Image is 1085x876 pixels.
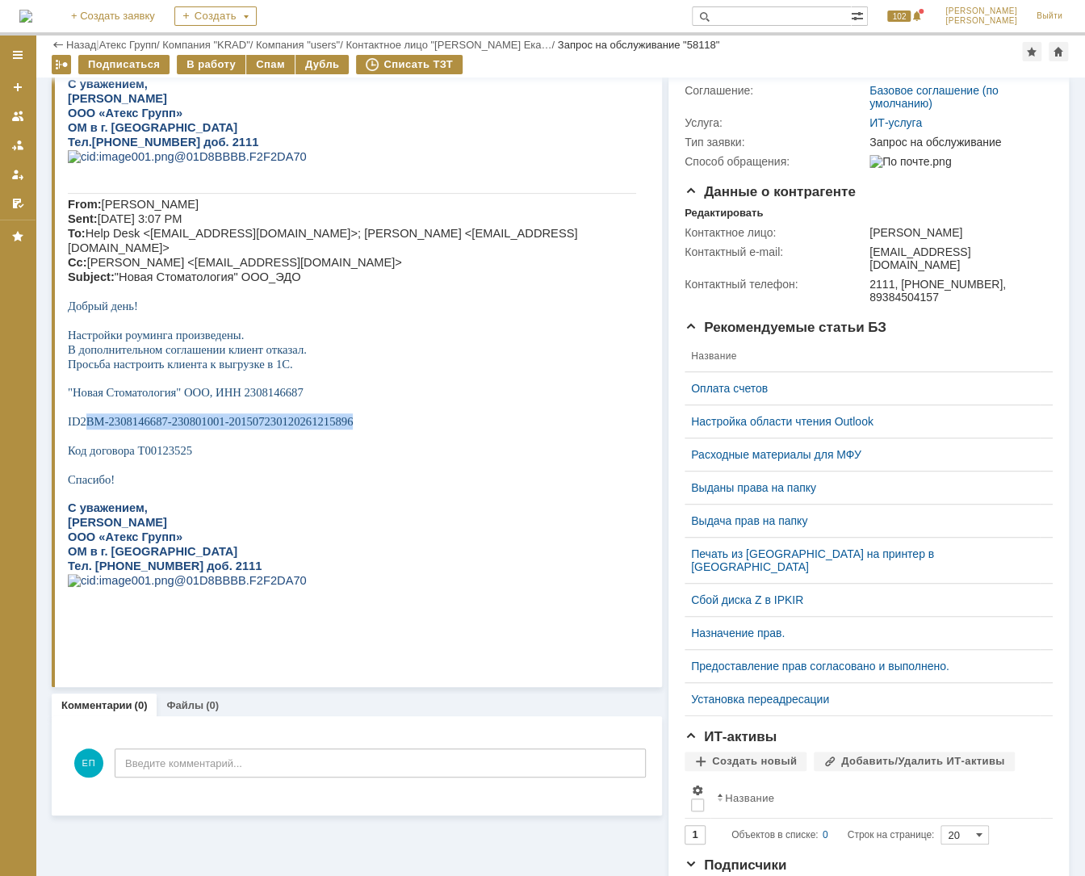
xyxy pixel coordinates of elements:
a: Назад [66,39,96,51]
div: / [162,39,256,51]
a: Оплата счетов [691,382,1033,395]
div: Добавить в избранное [1022,42,1041,61]
a: Файлы [166,699,203,711]
a: Расходные материалы для МФУ [691,448,1033,461]
a: Предоставление прав согласовано и выполнено. [691,660,1033,673]
a: Компания "KRAD" [162,39,249,51]
div: / [346,39,557,51]
span: [PERSON_NAME] [945,6,1017,16]
span: [PHONE_NUMBER] доб. 2111 [24,204,191,217]
div: Создать [174,6,257,26]
div: [EMAIL_ADDRESS][DOMAIN_NAME] [869,245,1045,271]
div: [PERSON_NAME] [869,226,1045,239]
img: По почте.png [869,155,951,168]
a: Заявки в моей ответственности [5,132,31,158]
div: / [99,39,163,51]
th: Название [710,778,1040,819]
div: Работа с массовостью [52,55,71,74]
div: (0) [206,699,219,711]
a: Установка переадресации [691,693,1033,706]
span: Расширенный поиск [851,7,867,23]
span: ? [292,88,299,101]
div: 2111, [PHONE_NUMBER], 89384504157 [869,278,1045,304]
th: Название [685,341,1040,372]
div: | [96,38,98,50]
span: ID [280,88,292,101]
span: Настройки [691,784,704,797]
span: 2BM-2308146687-230801001-201507230120261215896 [12,484,285,497]
a: Выдача прав на папку [691,514,1033,527]
div: Контактный телефон: [685,278,866,291]
div: 0 [823,825,828,845]
a: Настройка области чтения Outlook [691,415,1033,428]
a: Назначение прав. [691,627,1033,639]
span: Данные о контрагенте [685,184,856,199]
span: ЕП [74,748,103,778]
div: (0) [135,699,148,711]
span: Объектов в списке: [731,829,818,840]
span: Подписчики [685,857,786,873]
i: Строк на странице: [731,825,934,845]
div: Название [725,792,774,804]
a: Атекс Групп [99,39,157,51]
a: Печать из [GEOGRAPHIC_DATA] на принтер в [GEOGRAPHIC_DATA] [691,547,1033,573]
a: Выданы права на папку [691,481,1033,494]
a: Мои согласования [5,191,31,216]
div: Запрос на обслуживание [869,136,1045,149]
div: Запрос на обслуживание "58118" [558,39,720,51]
a: ИТ-услуга [869,116,922,129]
a: Компания "users" [256,39,340,51]
div: Способ обращения: [685,155,866,168]
span: 102 [887,10,911,22]
a: Контактное лицо "[PERSON_NAME] Ека… [346,39,551,51]
a: Комментарии [61,699,132,711]
a: Заявки на командах [5,103,31,129]
a: Сбой диска Z в IPKIR [691,593,1033,606]
span: ИТ-активы [685,729,777,744]
div: Редактировать [685,207,763,220]
a: Мои заявки [5,161,31,187]
div: Услуга: [685,116,866,129]
a: Создать заявку [5,74,31,100]
div: Соглашение: [685,84,866,97]
div: Контактный e-mail: [685,245,866,258]
span: Рекомендуемые статьи БЗ [685,320,886,335]
div: Сделать домашней страницей [1049,42,1068,61]
span: [PERSON_NAME] [945,16,1017,26]
div: Контактное лицо: [685,226,866,239]
a: Перейти на домашнюю страницу [19,10,32,23]
div: Тип заявки: [685,136,866,149]
img: logo [19,10,32,23]
a: Базовое соглашение (по умолчанию) [869,84,999,110]
span: ID [375,59,387,72]
div: / [256,39,346,51]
